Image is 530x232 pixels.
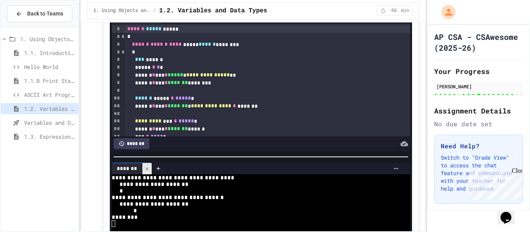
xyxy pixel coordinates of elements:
span: 1.3. Expressions and Output [New] [24,132,75,141]
div: [PERSON_NAME] [436,83,521,90]
span: min [401,8,410,14]
h2: Assignment Details [434,105,523,116]
p: Switch to "Grade View" to access the chat feature and communicate with your teacher for help and ... [441,154,516,192]
span: 1.1.B Print Statements [24,77,75,85]
span: 1.2. Variables and Data Types [24,105,75,113]
span: 1.1. Introduction to Algorithms, Programming, and Compilers [24,49,75,57]
div: Chat with us now!Close [3,3,54,49]
div: No due date set [434,119,523,129]
span: Back to Teams [27,10,63,18]
iframe: chat widget [466,167,522,200]
span: 60 [388,8,400,14]
h3: Need Help? [441,141,516,151]
h2: Your Progress [434,66,523,77]
span: ASCII Art Program [24,91,75,99]
button: Back to Teams [7,5,72,22]
span: Hello World [24,63,75,71]
iframe: chat widget [497,201,522,224]
h1: AP CSA - CSAwesome (2025-26) [434,31,523,53]
span: Variables and Data Types - Quiz [24,119,75,127]
span: 1. Using Objects and Methods [20,35,75,43]
div: My Account [433,3,457,21]
span: 1.2. Variables and Data Types [159,6,267,15]
span: / [153,8,156,14]
span: 1. Using Objects and Methods [94,8,150,14]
